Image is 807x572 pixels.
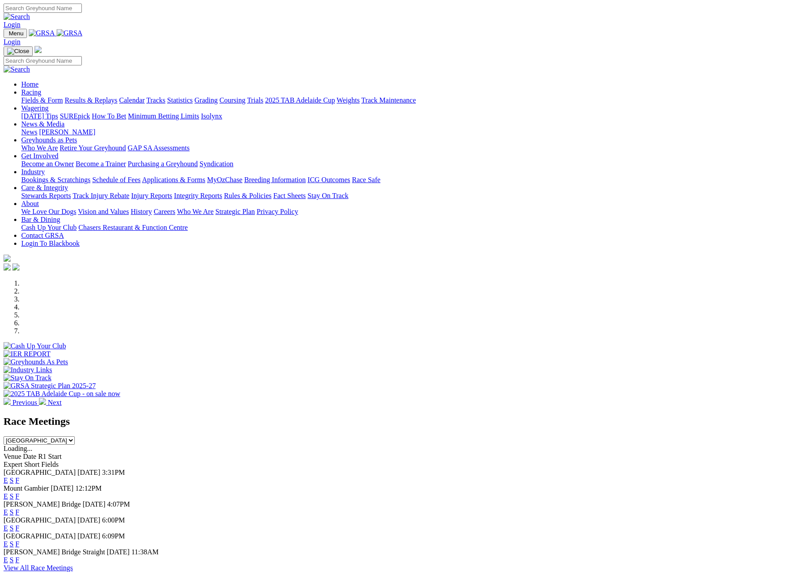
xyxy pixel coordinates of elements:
[21,184,68,191] a: Care & Integrity
[4,65,30,73] img: Search
[39,399,61,406] a: Next
[224,192,272,199] a: Rules & Policies
[77,532,100,540] span: [DATE]
[247,96,263,104] a: Trials
[92,112,127,120] a: How To Bet
[131,192,172,199] a: Injury Reports
[21,160,74,168] a: Become an Owner
[10,524,14,532] a: S
[21,192,71,199] a: Stewards Reports
[21,128,803,136] div: News & Media
[21,112,803,120] div: Wagering
[15,508,19,516] a: F
[38,453,61,460] span: R1 Start
[24,461,40,468] span: Short
[107,500,130,508] span: 4:07PM
[21,176,90,183] a: Bookings & Scratchings
[21,104,49,112] a: Wagering
[4,13,30,21] img: Search
[219,96,246,104] a: Coursing
[4,366,52,374] img: Industry Links
[21,96,63,104] a: Fields & Form
[4,374,51,382] img: Stay On Track
[48,399,61,406] span: Next
[21,208,76,215] a: We Love Our Dogs
[146,96,165,104] a: Tracks
[15,556,19,564] a: F
[92,176,140,183] a: Schedule of Fees
[4,255,11,262] img: logo-grsa-white.png
[60,144,126,152] a: Retire Your Greyhound
[4,453,21,460] span: Venue
[4,38,20,46] a: Login
[307,176,350,183] a: ICG Outcomes
[65,96,117,104] a: Results & Replays
[4,342,66,350] img: Cash Up Your Club
[78,208,129,215] a: Vision and Values
[21,216,60,223] a: Bar & Dining
[119,96,145,104] a: Calendar
[21,224,803,232] div: Bar & Dining
[4,398,11,405] img: chevron-left-pager-white.svg
[131,208,152,215] a: History
[10,556,14,564] a: S
[4,445,32,452] span: Loading...
[21,200,39,207] a: About
[4,399,39,406] a: Previous
[177,208,214,215] a: Who We Are
[4,540,8,548] a: E
[4,524,8,532] a: E
[142,176,205,183] a: Applications & Forms
[21,160,803,168] div: Get Involved
[21,96,803,104] div: Racing
[4,350,50,358] img: IER REPORT
[167,96,193,104] a: Statistics
[10,540,14,548] a: S
[207,176,242,183] a: MyOzChase
[107,548,130,556] span: [DATE]
[102,516,125,524] span: 6:00PM
[244,176,306,183] a: Breeding Information
[21,176,803,184] div: Industry
[76,160,126,168] a: Become a Trainer
[4,508,8,516] a: E
[102,532,125,540] span: 6:09PM
[39,398,46,405] img: chevron-right-pager-white.svg
[265,96,335,104] a: 2025 TAB Adelaide Cup
[15,524,19,532] a: F
[12,263,19,271] img: twitter.svg
[41,461,58,468] span: Fields
[39,128,95,136] a: [PERSON_NAME]
[154,208,175,215] a: Careers
[4,56,82,65] input: Search
[7,48,29,55] img: Close
[102,469,125,476] span: 3:31PM
[21,144,803,152] div: Greyhounds as Pets
[4,469,76,476] span: [GEOGRAPHIC_DATA]
[15,492,19,500] a: F
[21,152,58,160] a: Get Involved
[21,232,64,239] a: Contact GRSA
[4,516,76,524] span: [GEOGRAPHIC_DATA]
[257,208,298,215] a: Privacy Policy
[83,500,106,508] span: [DATE]
[4,263,11,271] img: facebook.svg
[21,144,58,152] a: Who We Are
[21,128,37,136] a: News
[78,224,188,231] a: Chasers Restaurant & Function Centre
[21,168,45,175] a: Industry
[75,484,102,492] span: 12:12PM
[21,208,803,216] div: About
[21,88,41,96] a: Racing
[60,112,90,120] a: SUREpick
[128,160,198,168] a: Purchasing a Greyhound
[200,160,233,168] a: Syndication
[21,120,65,128] a: News & Media
[21,112,58,120] a: [DATE] Tips
[273,192,306,199] a: Fact Sheets
[131,548,159,556] span: 11:38AM
[15,540,19,548] a: F
[4,564,73,572] a: View All Race Meetings
[361,96,416,104] a: Track Maintenance
[4,477,8,484] a: E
